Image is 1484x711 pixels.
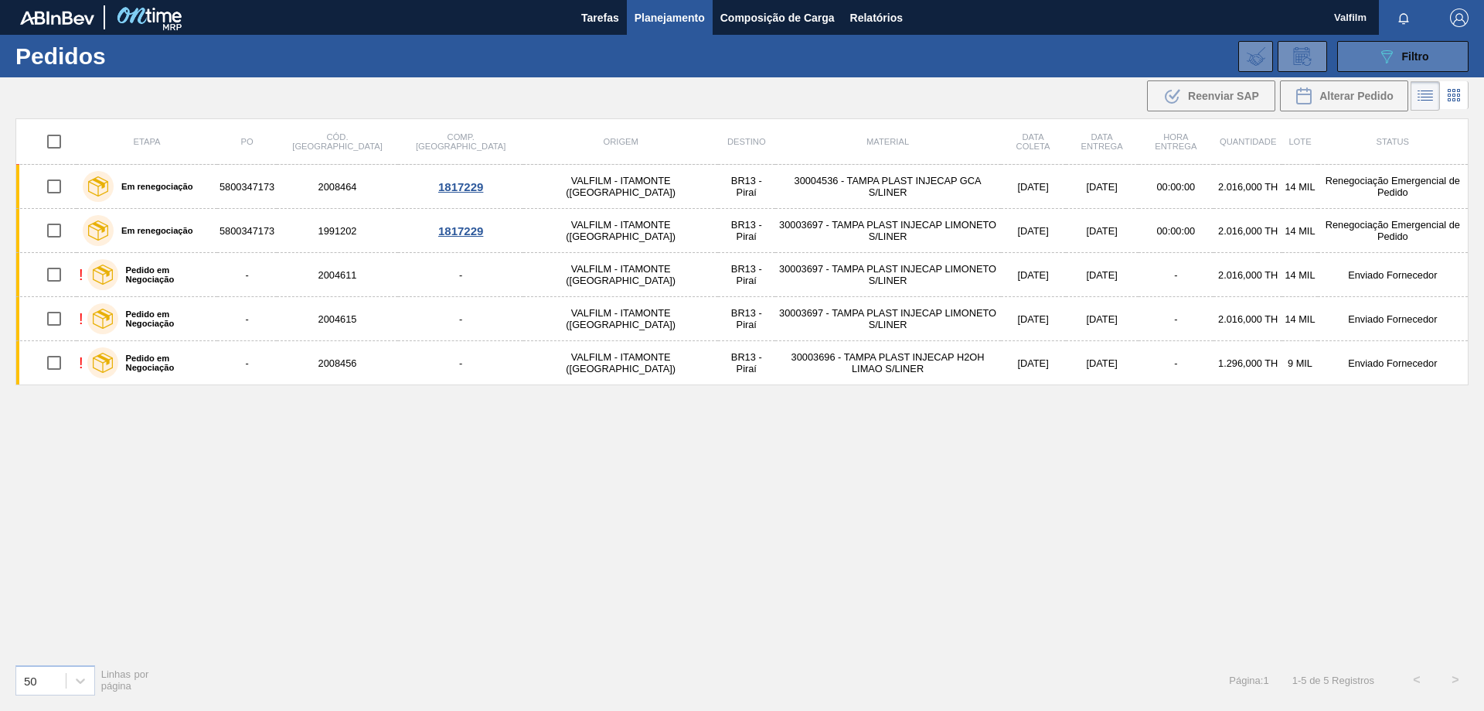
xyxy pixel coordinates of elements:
[20,11,94,25] img: TNhmsLtSVTkK8tSr43FrP2fwEKptu5GPRR3wAAAABJRU5ErkJggg==
[718,297,775,341] td: BR13 - Piraí
[1397,661,1436,699] button: <
[775,253,1001,297] td: 30003697 - TAMPA PLAST INJECAP LIMONETO S/LINER
[523,165,718,209] td: VALFILM - ITAMONTE ([GEOGRAPHIC_DATA])
[1066,165,1139,209] td: [DATE]
[1016,132,1050,151] span: Data coleta
[16,253,1469,297] a: !Pedido em Negociação-2004611-VALFILM - ITAMONTE ([GEOGRAPHIC_DATA])BR13 - Piraí30003697 - TAMPA ...
[1188,90,1259,102] span: Reenviar SAP
[1220,137,1276,146] span: Quantidade
[1280,80,1408,111] div: Alterar Pedido
[277,341,398,385] td: 2008456
[16,341,1469,385] a: !Pedido em Negociação-2008456-VALFILM - ITAMONTE ([GEOGRAPHIC_DATA])BR13 - Piraí30003696 - TAMPA ...
[1213,341,1282,385] td: 1.296,000 TH
[1001,209,1066,253] td: [DATE]
[400,180,522,193] div: 1817229
[416,132,505,151] span: Comp. [GEOGRAPHIC_DATA]
[1278,41,1327,72] div: Solicitação de Revisão de Pedidos
[277,253,398,297] td: 2004611
[1001,341,1066,385] td: [DATE]
[1155,132,1196,151] span: Hora Entrega
[101,668,149,692] span: Linhas por página
[775,165,1001,209] td: 30004536 - TAMPA PLAST INJECAP GCA S/LINER
[1318,165,1469,209] td: Renegociação Emergencial de Pedido
[523,209,718,253] td: VALFILM - ITAMONTE ([GEOGRAPHIC_DATA])
[1282,209,1317,253] td: 14 MIL
[15,47,247,65] h1: Pedidos
[775,297,1001,341] td: 30003697 - TAMPA PLAST INJECAP LIMONETO S/LINER
[217,297,277,341] td: -
[277,209,398,253] td: 1991202
[1282,165,1317,209] td: 14 MIL
[133,137,160,146] span: Etapa
[398,341,524,385] td: -
[850,9,903,27] span: Relatórios
[292,132,382,151] span: Cód. [GEOGRAPHIC_DATA]
[1318,341,1469,385] td: Enviado Fornecedor
[217,209,277,253] td: 5800347173
[118,309,211,328] label: Pedido em Negociação
[1066,209,1139,253] td: [DATE]
[114,226,193,235] label: Em renegociação
[604,137,638,146] span: Origem
[1139,165,1213,209] td: 00:00:00
[523,297,718,341] td: VALFILM - ITAMONTE ([GEOGRAPHIC_DATA])
[16,297,1469,341] a: !Pedido em Negociação-2004615-VALFILM - ITAMONTE ([GEOGRAPHIC_DATA])BR13 - Piraí30003697 - TAMPA ...
[398,297,524,341] td: -
[1318,209,1469,253] td: Renegociação Emergencial de Pedido
[16,209,1469,253] a: Em renegociação58003471731991202VALFILM - ITAMONTE ([GEOGRAPHIC_DATA])BR13 - Piraí30003697 - TAMP...
[1282,297,1317,341] td: 14 MIL
[400,224,522,238] div: 1817229
[1402,50,1429,63] span: Filtro
[1213,209,1282,253] td: 2.016,000 TH
[1377,137,1409,146] span: Status
[1001,253,1066,297] td: [DATE]
[1450,9,1469,27] img: Logout
[217,341,277,385] td: -
[1139,341,1213,385] td: -
[718,209,775,253] td: BR13 - Piraí
[277,165,398,209] td: 2008464
[866,137,909,146] span: Material
[1318,253,1469,297] td: Enviado Fornecedor
[1066,297,1139,341] td: [DATE]
[1238,41,1273,72] div: Importar Negociações dos Pedidos
[775,341,1001,385] td: 30003696 - TAMPA PLAST INJECAP H2OH LIMAO S/LINER
[1066,253,1139,297] td: [DATE]
[635,9,705,27] span: Planejamento
[523,253,718,297] td: VALFILM - ITAMONTE ([GEOGRAPHIC_DATA])
[1379,7,1428,29] button: Notificações
[1282,253,1317,297] td: 14 MIL
[718,253,775,297] td: BR13 - Piraí
[118,354,211,372] label: Pedido em Negociação
[79,310,83,328] div: !
[1411,81,1440,111] div: Visão em Lista
[523,341,718,385] td: VALFILM - ITAMONTE ([GEOGRAPHIC_DATA])
[1139,209,1213,253] td: 00:00:00
[1436,661,1475,699] button: >
[1440,81,1469,111] div: Visão em Cards
[79,266,83,284] div: !
[581,9,619,27] span: Tarefas
[1288,137,1311,146] span: Lote
[217,165,277,209] td: 5800347173
[277,297,398,341] td: 2004615
[1001,297,1066,341] td: [DATE]
[118,265,211,284] label: Pedido em Negociação
[1213,165,1282,209] td: 2.016,000 TH
[240,137,253,146] span: PO
[1318,297,1469,341] td: Enviado Fornecedor
[718,165,775,209] td: BR13 - Piraí
[1229,675,1268,686] span: Página : 1
[114,182,193,191] label: Em renegociação
[1147,80,1275,111] div: Reenviar SAP
[79,354,83,372] div: !
[1213,297,1282,341] td: 2.016,000 TH
[1319,90,1394,102] span: Alterar Pedido
[775,209,1001,253] td: 30003697 - TAMPA PLAST INJECAP LIMONETO S/LINER
[1001,165,1066,209] td: [DATE]
[1282,341,1317,385] td: 9 MIL
[1292,675,1374,686] span: 1 - 5 de 5 Registros
[1139,297,1213,341] td: -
